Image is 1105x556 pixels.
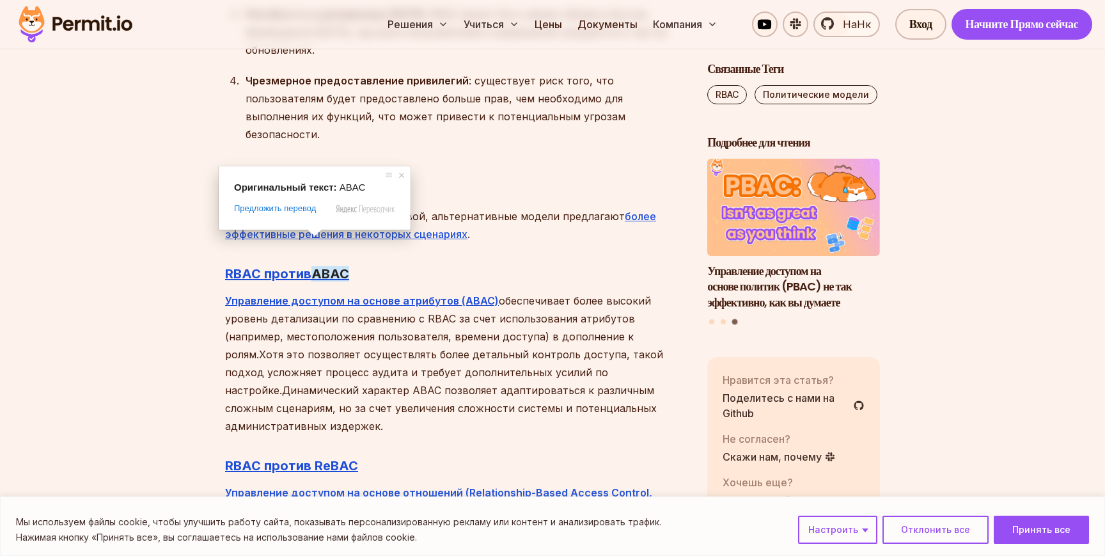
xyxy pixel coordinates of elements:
[707,262,852,310] ya-tr-span: Управление доступом на основе политик (PBAC) не так эффективно, как вы думаете
[723,432,790,445] ya-tr-span: Не согласен?
[895,9,946,40] a: Вход
[225,294,499,307] a: Управление доступом на основе атрибутов (ABAC)
[707,159,880,256] img: Управление доступом на основе политик (PBAC) не так эффективно, как вы думаете
[225,294,651,361] ya-tr-span: обеспечивает более высокий уровень детализации по сравнению с RBAC за счет использования атрибуто...
[13,3,138,46] img: Разрешающий логотип
[246,74,625,141] ya-tr-span: : существует риск того, что пользователям будет предоставлено больше прав, чем необходимо для вып...
[464,17,504,32] ya-tr-span: Учиться
[225,486,652,517] a: Управление доступом на основе отношений (Relationship-Based Access Control, ReBAC)
[994,516,1089,544] button: Принимаю Все
[843,18,871,31] ya-tr-span: НаНк
[16,516,661,527] ya-tr-span: Мы используем файлы cookie, чтобы улучшить работу сайта, показывать персонализированную рекламу и...
[813,12,880,37] a: НаНк
[707,159,880,311] li: 3 из 3
[388,17,433,32] ya-tr-span: Решения
[234,182,337,193] span: Оригинальный текст:
[467,228,470,241] ya-tr-span: .
[707,134,810,150] ya-tr-span: Подробнее для чтения
[225,210,656,241] a: более эффективные решения в некоторых сценариях
[723,475,793,488] ya-tr-span: Хочешь еще?
[572,12,643,37] a: Документы
[707,159,880,311] a: Управление доступом на основе политик (PBAC) не так эффективно, как вы думаетеУправление доступом...
[225,384,657,433] ya-tr-span: Динамический характер ABAC позволяет адаптироваться к различным сложным сценариям, но за счет уве...
[763,89,869,100] ya-tr-span: Политические модели
[246,74,469,87] ya-tr-span: Чрезмерное предоставление привилегий
[723,390,865,420] a: Поделитесь с нами на Github
[798,516,877,544] button: Настроить
[225,458,358,473] a: RBAC против ReBAC
[732,319,737,324] button: Перейдите к слайду 3
[723,492,865,523] a: Присоединяйтесь к нашей Подсети
[707,61,783,77] ya-tr-span: Связанные Теги
[808,524,858,535] ya-tr-span: Настроить
[909,15,932,33] ya-tr-span: Вход
[723,373,834,386] ya-tr-span: Нравится эта статья?
[648,12,723,37] button: Компания
[709,319,714,324] button: Перейдите к слайду 1
[535,18,562,31] ya-tr-span: Цены
[529,12,567,37] a: Цены
[1012,524,1070,535] ya-tr-span: Принять все
[382,12,453,37] button: Решения
[901,524,970,535] ya-tr-span: Отклонить все
[225,266,311,282] ya-tr-span: RBAC против
[577,18,638,31] ya-tr-span: Документы
[882,516,989,544] button: Отвергать Все
[966,15,1079,33] ya-tr-span: Начните Прямо сейчас
[952,9,1093,40] a: Начните Прямо сейчас
[707,159,880,326] div: Публикации
[723,449,836,464] a: Скажи нам, почему
[721,319,726,324] button: Перейдите к слайду 2
[16,532,417,543] ya-tr-span: Нажимая кнопку «Принять все», вы соглашаетесь на использование нами файлов cookie.
[458,12,524,37] button: Учиться
[225,266,349,282] a: RBAC противABAC
[225,348,663,397] ya-tr-span: Хотя это позволяет осуществлять более детальный контроль доступа, такой подход усложняет процесс ...
[311,266,349,282] ya-tr-span: ABAC
[707,85,747,104] a: RBAC
[234,203,316,214] span: Предложить перевод
[340,182,366,193] span: ABAC
[653,17,702,32] ya-tr-span: Компания
[225,210,625,223] ya-tr-span: Хотя RBAC является хорошей основой, альтернативные модели предлагают
[716,89,739,100] ya-tr-span: RBAC
[246,8,668,56] ya-tr-span: : RBAC может быть менее гибким в быстро меняющихся [DATE], где роли пользователей и разрешения ну...
[755,85,877,104] a: Политические модели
